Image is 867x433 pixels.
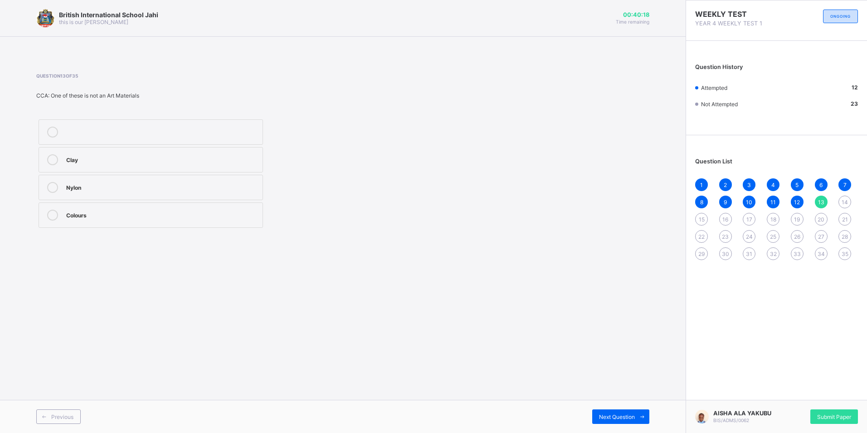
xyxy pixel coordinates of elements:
[722,216,728,223] span: 16
[770,216,776,223] span: 18
[817,413,851,420] span: Submit Paper
[842,233,848,240] span: 28
[818,199,824,206] span: 13
[695,20,777,27] span: YEAR 4 WEEKLY TEST 1
[818,251,825,257] span: 34
[818,233,824,240] span: 27
[818,216,824,223] span: 20
[724,199,727,206] span: 9
[700,199,703,206] span: 8
[695,64,743,70] span: Question History
[701,101,738,108] span: Not Attempted
[842,199,848,206] span: 14
[724,182,727,188] span: 2
[616,11,649,18] span: 00:40:18
[770,251,777,257] span: 32
[66,210,258,219] div: Colours
[770,233,776,240] span: 25
[842,216,848,223] span: 21
[852,84,858,91] b: 12
[747,182,751,188] span: 3
[843,182,847,188] span: 7
[771,182,775,188] span: 4
[700,182,703,188] span: 1
[830,14,851,19] span: ONGOING
[698,251,705,257] span: 29
[746,233,753,240] span: 24
[698,233,705,240] span: 22
[36,92,418,99] div: CCA: One of these is not an Art Materials
[794,199,800,206] span: 12
[746,199,752,206] span: 10
[746,216,752,223] span: 17
[713,410,771,417] span: AISHA ALA YAKUBU
[722,233,729,240] span: 23
[36,73,418,79] span: Question 13 of 35
[819,182,823,188] span: 6
[794,216,800,223] span: 19
[770,199,776,206] span: 11
[695,10,777,19] span: WEEKLY TEST
[695,158,732,165] span: Question List
[746,251,752,257] span: 31
[66,154,258,163] div: Clay
[794,251,801,257] span: 33
[701,84,727,91] span: Attempted
[59,11,158,19] span: British International School Jahi
[699,216,705,223] span: 15
[795,182,799,188] span: 5
[722,251,729,257] span: 30
[842,251,848,257] span: 35
[599,413,635,420] span: Next Question
[59,19,128,25] span: this is our [PERSON_NAME]
[66,182,258,191] div: Nylon
[713,418,749,423] span: BIS/ADMS/0062
[851,100,858,107] b: 23
[616,19,649,25] span: Time remaining
[51,413,73,420] span: Previous
[794,233,800,240] span: 26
